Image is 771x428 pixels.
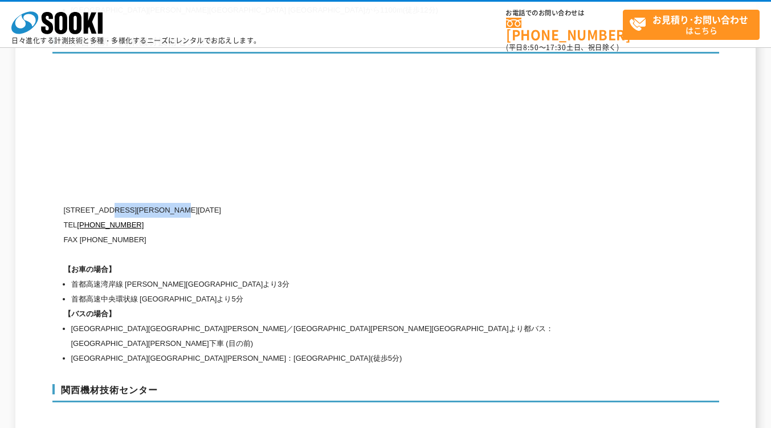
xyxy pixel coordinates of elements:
[71,321,611,351] li: [GEOGRAPHIC_DATA][GEOGRAPHIC_DATA][PERSON_NAME]／[GEOGRAPHIC_DATA][PERSON_NAME][GEOGRAPHIC_DATA]より...
[652,13,748,26] strong: お見積り･お問い合わせ
[629,10,759,39] span: はこちら
[64,203,611,218] p: [STREET_ADDRESS][PERSON_NAME][DATE]
[64,307,611,321] h1: 【バスの場合】
[523,42,539,52] span: 8:50
[71,351,611,366] li: [GEOGRAPHIC_DATA][GEOGRAPHIC_DATA][PERSON_NAME]：[GEOGRAPHIC_DATA](徒歩5分)
[64,218,611,233] p: TEL
[52,384,719,402] h3: 関西機材技術センター
[11,37,261,44] p: 日々進化する計測技術と多種・多様化するニーズにレンタルでお応えします。
[64,233,611,247] p: FAX [PHONE_NUMBER]
[506,42,619,52] span: (平日 ～ 土日、祝日除く)
[506,18,623,41] a: [PHONE_NUMBER]
[623,10,760,40] a: お見積り･お問い合わせはこちら
[77,221,144,229] a: [PHONE_NUMBER]
[546,42,566,52] span: 17:30
[71,292,611,307] li: 首都高速中央環状線 [GEOGRAPHIC_DATA]より5分
[71,277,611,292] li: 首都高速湾岸線 [PERSON_NAME][GEOGRAPHIC_DATA]より3分
[64,262,611,277] h1: 【お車の場合】
[506,10,623,17] span: お電話でのお問い合わせは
